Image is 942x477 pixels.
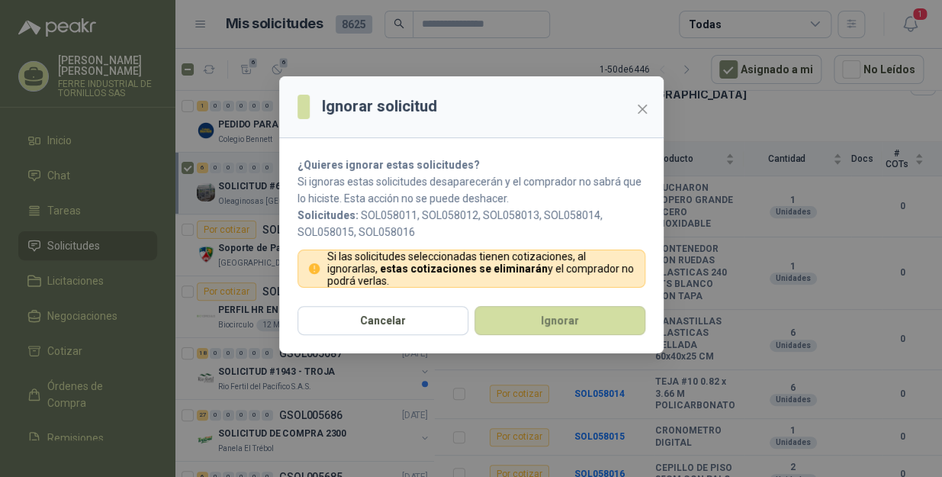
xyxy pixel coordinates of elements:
button: Ignorar [474,306,645,335]
p: SOL058011, SOL058012, SOL058013, SOL058014, SOL058015, SOL058016 [297,207,645,240]
span: close [636,103,648,115]
strong: estas cotizaciones se eliminarán [379,263,547,275]
button: Close [630,97,654,121]
strong: ¿Quieres ignorar estas solicitudes? [297,159,480,171]
p: Si ignoras estas solicitudes desaparecerán y el comprador no sabrá que lo hiciste. Esta acción no... [297,173,645,207]
p: Si las solicitudes seleccionadas tienen cotizaciones, al ignorarlas, y el comprador no podrá verlas. [326,250,635,287]
button: Cancelar [297,306,468,335]
h3: Ignorar solicitud [322,95,437,118]
b: Solicitudes: [297,209,358,221]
